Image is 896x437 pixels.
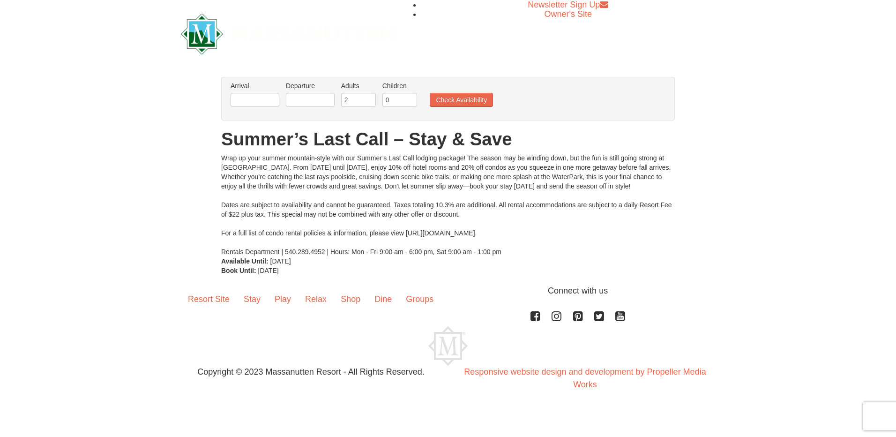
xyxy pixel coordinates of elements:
[231,81,279,90] label: Arrival
[545,9,592,19] a: Owner's Site
[221,267,256,274] strong: Book Until:
[221,130,675,149] h1: Summer’s Last Call – Stay & Save
[367,285,399,314] a: Dine
[286,81,335,90] label: Departure
[221,153,675,256] div: Wrap up your summer mountain-style with our Summer’s Last Call lodging package! The season may be...
[221,257,269,265] strong: Available Until:
[181,285,715,297] p: Connect with us
[382,81,417,90] label: Children
[268,285,298,314] a: Play
[428,326,468,366] img: Massanutten Resort Logo
[341,81,376,90] label: Adults
[270,257,291,265] span: [DATE]
[298,285,334,314] a: Relax
[174,366,448,378] p: Copyright © 2023 Massanutten Resort - All Rights Reserved.
[237,285,268,314] a: Stay
[181,22,396,44] a: Massanutten Resort
[430,93,493,107] button: Check Availability
[399,285,441,314] a: Groups
[181,285,237,314] a: Resort Site
[258,267,279,274] span: [DATE]
[181,14,396,54] img: Massanutten Resort Logo
[464,367,706,389] a: Responsive website design and development by Propeller Media Works
[334,285,367,314] a: Shop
